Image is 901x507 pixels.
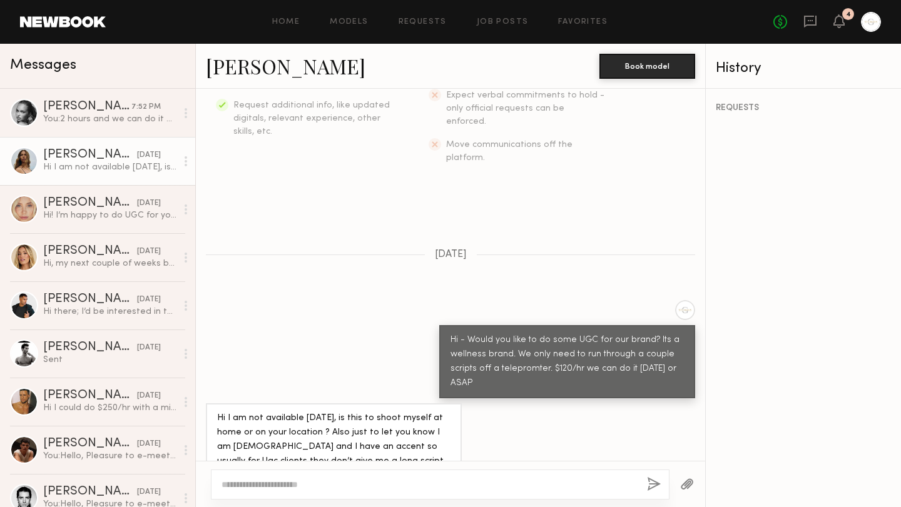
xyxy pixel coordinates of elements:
div: [DATE] [137,342,161,354]
div: [DATE] [137,149,161,161]
a: [PERSON_NAME] [206,53,365,79]
div: Hi I am not available [DATE], is this to shoot myself at home or on your location ? Also just to ... [43,161,176,173]
div: You: Hello, Pleasure to e-meet. Do you have videos of you speaking? We are filming some ads for a... [43,450,176,462]
div: [DATE] [137,486,161,498]
div: [PERSON_NAME] [43,101,131,113]
div: [DATE] [137,390,161,402]
div: REQUESTS [716,104,891,113]
div: [PERSON_NAME] [43,197,137,209]
div: [DATE] [137,294,161,306]
div: 7:52 PM [131,101,161,113]
a: Home [272,18,300,26]
div: Hi I am not available [DATE], is this to shoot myself at home or on your location ? Also just to ... [217,411,450,483]
div: [PERSON_NAME] [43,438,137,450]
span: Expect verbal commitments to hold - only official requests can be enforced. [446,91,604,126]
div: [PERSON_NAME] [43,149,137,161]
div: History [716,61,891,76]
div: Hi! I’m happy to do UGC for you, but I charge 500 per video. Let me know if the budget is flexible! [43,209,176,221]
span: [DATE] [435,249,467,260]
div: [PERSON_NAME] [43,245,137,258]
div: 4 [846,11,851,18]
div: [DATE] [137,198,161,209]
span: Move communications off the platform. [446,141,573,162]
a: Requests [399,18,447,26]
div: [DATE] [137,246,161,258]
button: Book model [599,54,695,79]
div: Hi I could do $250/hr with a minimum of 2 hours [43,402,176,414]
a: Book model [599,60,695,71]
div: Hi there; I’d be interested in this but my minimum half day rate is $300 Let me know if this work... [43,306,176,318]
div: Sent [43,354,176,366]
div: You: 2 hours and we can do it at [GEOGRAPHIC_DATA]. Maybe [DATE]? [43,113,176,125]
div: [PERSON_NAME] [43,389,137,402]
a: Models [330,18,368,26]
div: [PERSON_NAME] [43,293,137,306]
div: Hi - Would you like to do some UGC for our brand? Its a wellness brand. We only need to run throu... [450,333,684,391]
div: [PERSON_NAME] [43,486,137,498]
span: Messages [10,58,76,73]
span: Request additional info, like updated digitals, relevant experience, other skills, etc. [233,101,390,136]
div: [DATE] [137,438,161,450]
a: Favorites [558,18,608,26]
div: Hi, my next couple of weeks booked up super fast but I will let you know when I am taking new boo... [43,258,176,269]
a: Job Posts [477,18,529,26]
div: [PERSON_NAME] [43,341,137,354]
